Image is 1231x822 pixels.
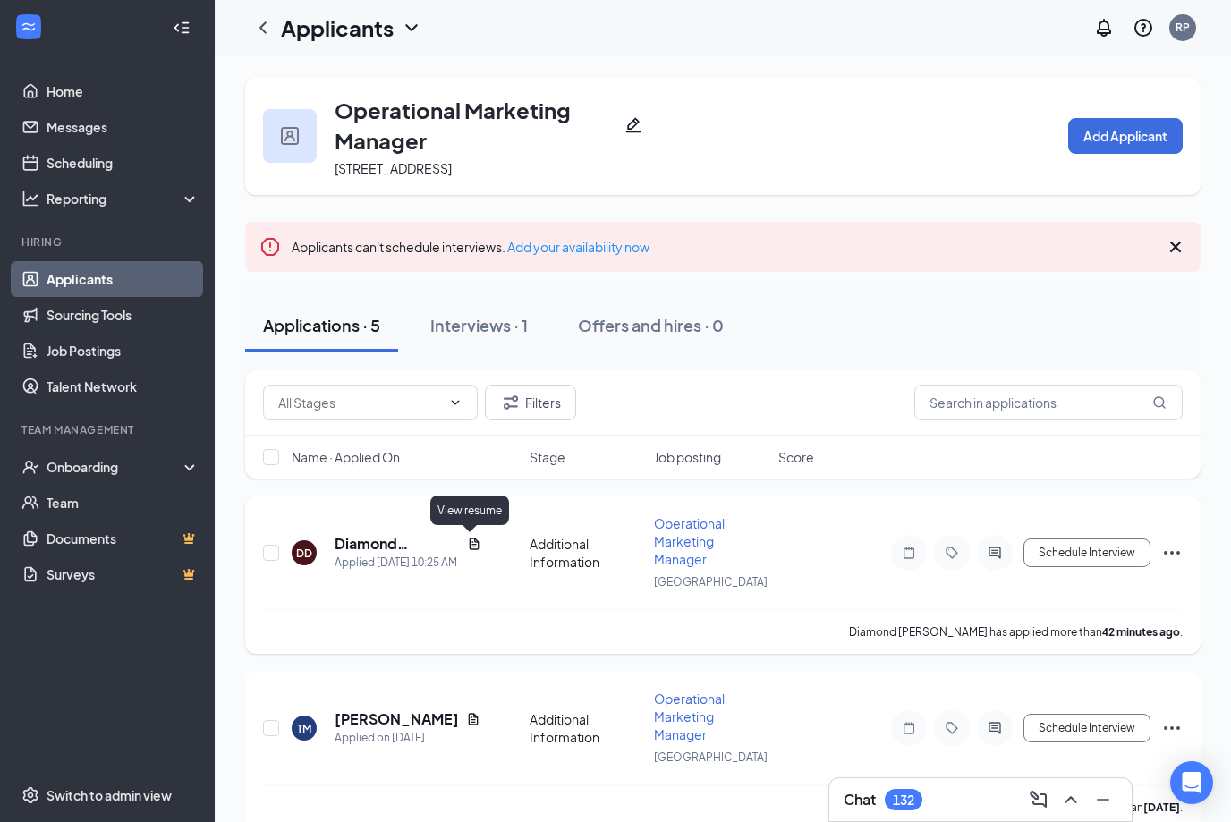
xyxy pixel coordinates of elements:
svg: ActiveChat [984,721,1006,735]
svg: Pencil [624,116,642,134]
input: Search in applications [914,385,1183,420]
div: Open Intercom Messenger [1170,761,1213,804]
b: 42 minutes ago [1102,625,1180,639]
h3: Operational Marketing Manager [335,95,617,156]
b: [DATE] [1143,801,1180,814]
h5: [PERSON_NAME] [335,709,459,729]
a: Talent Network [47,369,200,404]
svg: Ellipses [1161,717,1183,739]
div: View resume [430,496,509,525]
div: RP [1176,20,1190,35]
a: Home [47,73,200,109]
svg: Document [467,537,481,551]
svg: ComposeMessage [1028,789,1049,810]
button: Add Applicant [1068,118,1183,154]
div: Applied on [DATE] [335,729,480,747]
svg: ChevronDown [401,17,422,38]
div: Offers and hires · 0 [578,314,724,336]
svg: QuestionInfo [1133,17,1154,38]
div: DD [296,546,312,561]
h5: Diamond [PERSON_NAME] [335,534,460,554]
svg: ActiveChat [984,546,1006,560]
svg: Settings [21,786,39,804]
div: Reporting [47,190,200,208]
a: DocumentsCrown [47,521,200,556]
svg: Analysis [21,190,39,208]
input: All Stages [278,393,441,412]
p: Diamond [PERSON_NAME] has applied more than . [849,624,1183,640]
h1: Applicants [281,13,394,43]
span: Job posting [654,448,721,466]
button: Schedule Interview [1023,714,1150,742]
a: Team [47,485,200,521]
svg: ChevronDown [448,395,463,410]
div: Interviews · 1 [430,314,528,336]
div: Onboarding [47,458,184,476]
span: Stage [530,448,565,466]
button: Minimize [1089,785,1117,814]
span: [GEOGRAPHIC_DATA] [654,575,768,589]
svg: Cross [1165,236,1186,258]
button: Filter Filters [485,385,576,420]
svg: ChevronLeft [252,17,274,38]
span: Applicants can't schedule interviews. [292,239,649,255]
h3: Chat [844,790,876,809]
button: Schedule Interview [1023,538,1150,567]
div: Team Management [21,422,196,437]
a: Job Postings [47,333,200,369]
div: Hiring [21,234,196,250]
svg: Document [466,712,480,726]
div: Applications · 5 [263,314,380,336]
svg: Note [898,546,920,560]
span: Score [778,448,814,466]
div: Additional Information [530,535,643,571]
a: Add your availability now [507,239,649,255]
svg: Filter [500,392,522,413]
span: Operational Marketing Manager [654,691,725,742]
div: Applied [DATE] 10:25 AM [335,554,481,572]
a: SurveysCrown [47,556,200,592]
a: Messages [47,109,200,145]
span: [STREET_ADDRESS] [335,160,452,176]
div: Additional Information [530,710,643,746]
svg: Ellipses [1161,542,1183,564]
svg: Error [259,236,281,258]
svg: Tag [941,721,963,735]
div: Switch to admin view [47,786,172,804]
svg: Minimize [1092,789,1114,810]
svg: Collapse [173,19,191,37]
span: [GEOGRAPHIC_DATA] [654,750,768,764]
span: Operational Marketing Manager [654,515,725,567]
svg: UserCheck [21,458,39,476]
a: Scheduling [47,145,200,181]
button: ComposeMessage [1024,785,1053,814]
svg: WorkstreamLogo [20,18,38,36]
svg: ChevronUp [1060,789,1082,810]
span: Name · Applied On [292,448,400,466]
button: ChevronUp [1057,785,1085,814]
div: TM [297,721,311,736]
svg: MagnifyingGlass [1152,395,1167,410]
svg: Notifications [1093,17,1115,38]
svg: Tag [941,546,963,560]
img: user icon [281,127,299,145]
a: Sourcing Tools [47,297,200,333]
div: 132 [893,792,914,808]
a: Applicants [47,261,200,297]
svg: Note [898,721,920,735]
